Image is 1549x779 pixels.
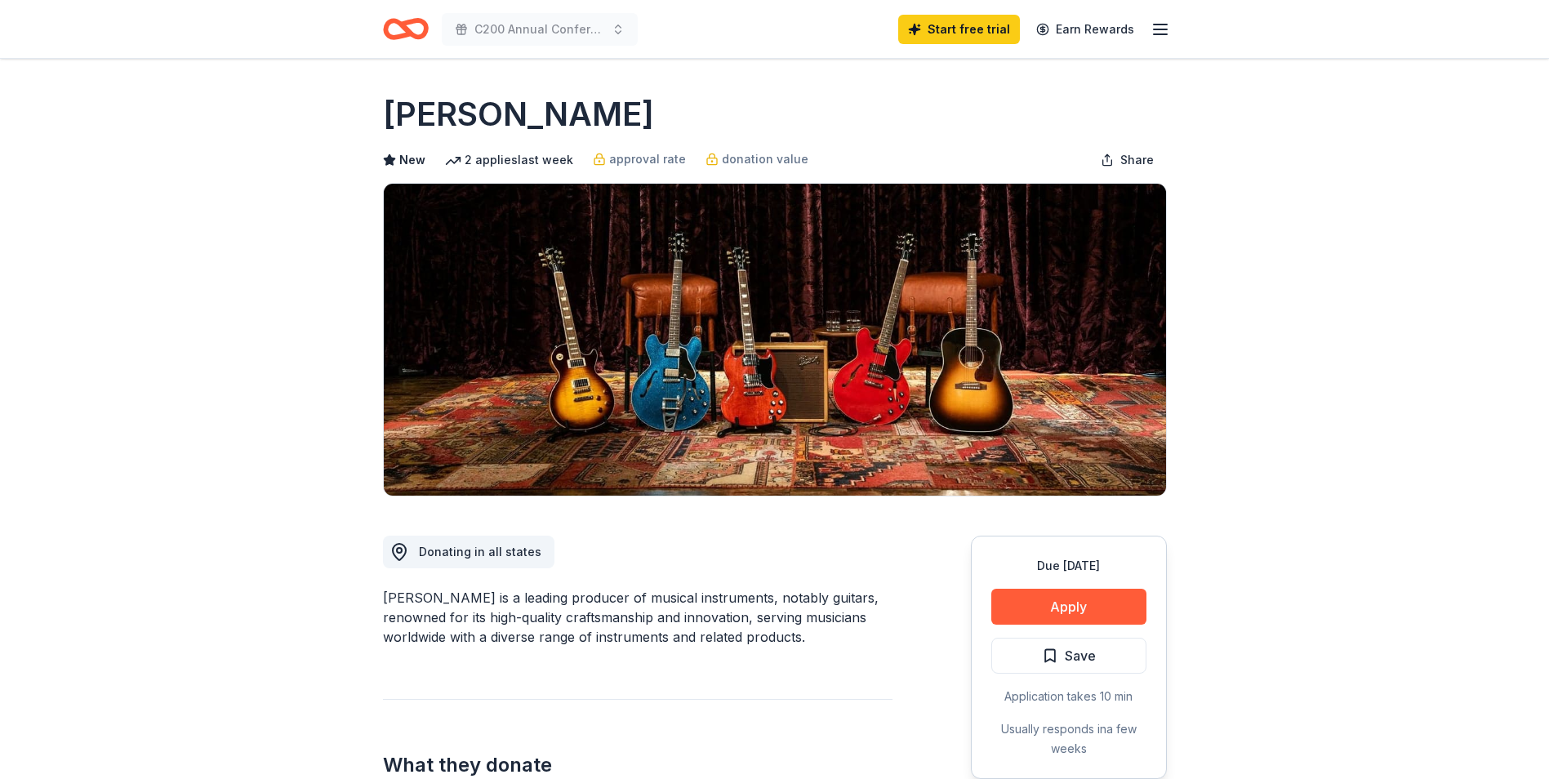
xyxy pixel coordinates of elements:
[609,149,686,169] span: approval rate
[1120,150,1154,170] span: Share
[991,556,1146,576] div: Due [DATE]
[991,589,1146,625] button: Apply
[1026,15,1144,44] a: Earn Rewards
[383,91,654,137] h1: [PERSON_NAME]
[991,719,1146,759] div: Usually responds in a few weeks
[399,150,425,170] span: New
[1088,144,1167,176] button: Share
[419,545,541,559] span: Donating in all states
[593,149,686,169] a: approval rate
[991,638,1146,674] button: Save
[706,149,808,169] a: donation value
[383,752,892,778] h2: What they donate
[898,15,1020,44] a: Start free trial
[1065,645,1096,666] span: Save
[991,687,1146,706] div: Application takes 10 min
[445,150,573,170] div: 2 applies last week
[442,13,638,46] button: C200 Annual Conference Auction
[383,588,892,647] div: [PERSON_NAME] is a leading producer of musical instruments, notably guitars, renowned for its hig...
[722,149,808,169] span: donation value
[384,184,1166,496] img: Image for Gibson
[474,20,605,39] span: C200 Annual Conference Auction
[383,10,429,48] a: Home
